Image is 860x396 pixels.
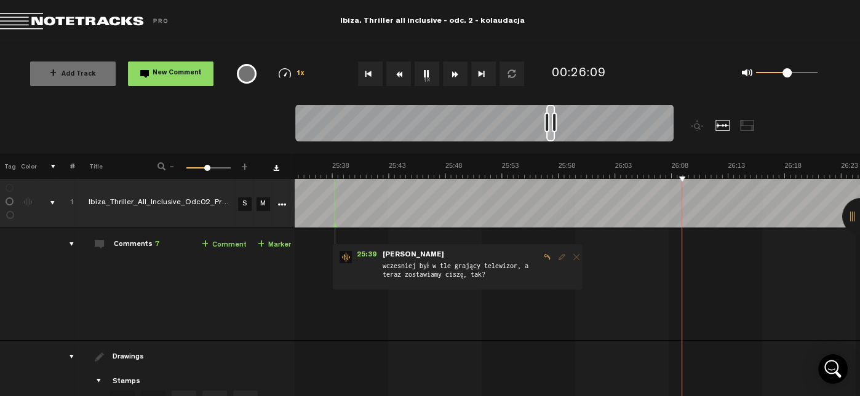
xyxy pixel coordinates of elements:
[18,178,36,228] td: Change the color of the waveform
[381,251,445,259] span: [PERSON_NAME]
[95,376,105,386] span: Showcase stamps
[55,178,74,228] td: Click to change the order number 1
[50,69,57,79] span: +
[381,261,539,284] span: wczesniej był w tle grający telewizor, a teraz zostawiamy ciszę, tak?
[258,238,291,252] a: Marker
[50,71,96,78] span: Add Track
[202,240,209,250] span: +
[30,61,116,86] button: +Add Track
[57,238,76,250] div: comments
[265,68,319,79] div: 1x
[279,68,291,78] img: speedometer.svg
[155,241,159,248] span: 7
[75,154,141,178] th: Title
[56,154,75,178] th: #
[340,251,352,263] img: star-track.png
[296,71,305,77] span: 1x
[257,197,270,211] a: M
[238,197,252,211] a: S
[167,161,177,168] span: -
[113,377,140,387] div: Stamps
[36,178,55,228] td: comments, stamps & drawings
[114,240,159,250] div: Comments
[20,197,38,208] div: Change the color of the waveform
[57,350,76,363] div: drawings
[240,161,250,168] span: +
[202,238,247,252] a: Comment
[569,253,584,261] span: Delete comment
[352,251,381,263] span: 25:39
[471,61,496,86] button: Go to end
[415,61,439,86] button: 1x
[18,154,37,178] th: Color
[539,253,554,261] span: Reply to comment
[57,197,76,209] div: Click to change the order number
[443,61,468,86] button: Fast Forward
[153,70,202,77] span: New Comment
[358,61,383,86] button: Go to beginning
[818,354,848,384] div: Open Intercom Messenger
[113,352,146,363] div: Drawings
[500,61,524,86] button: Loop
[237,64,257,84] div: {{ tooltip_message }}
[386,61,411,86] button: Rewind
[258,240,265,250] span: +
[276,198,287,209] a: More
[38,197,57,209] div: comments, stamps & drawings
[55,228,74,341] td: comments
[273,165,279,171] a: Download comments
[89,197,249,210] div: Click to edit the title
[128,61,213,86] button: New Comment
[552,65,606,83] div: 00:26:09
[554,253,569,261] span: Edit comment
[74,178,234,228] td: Click to edit the title Ibiza_Thriller_All_Inclusive_Odc02_Prev_V2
